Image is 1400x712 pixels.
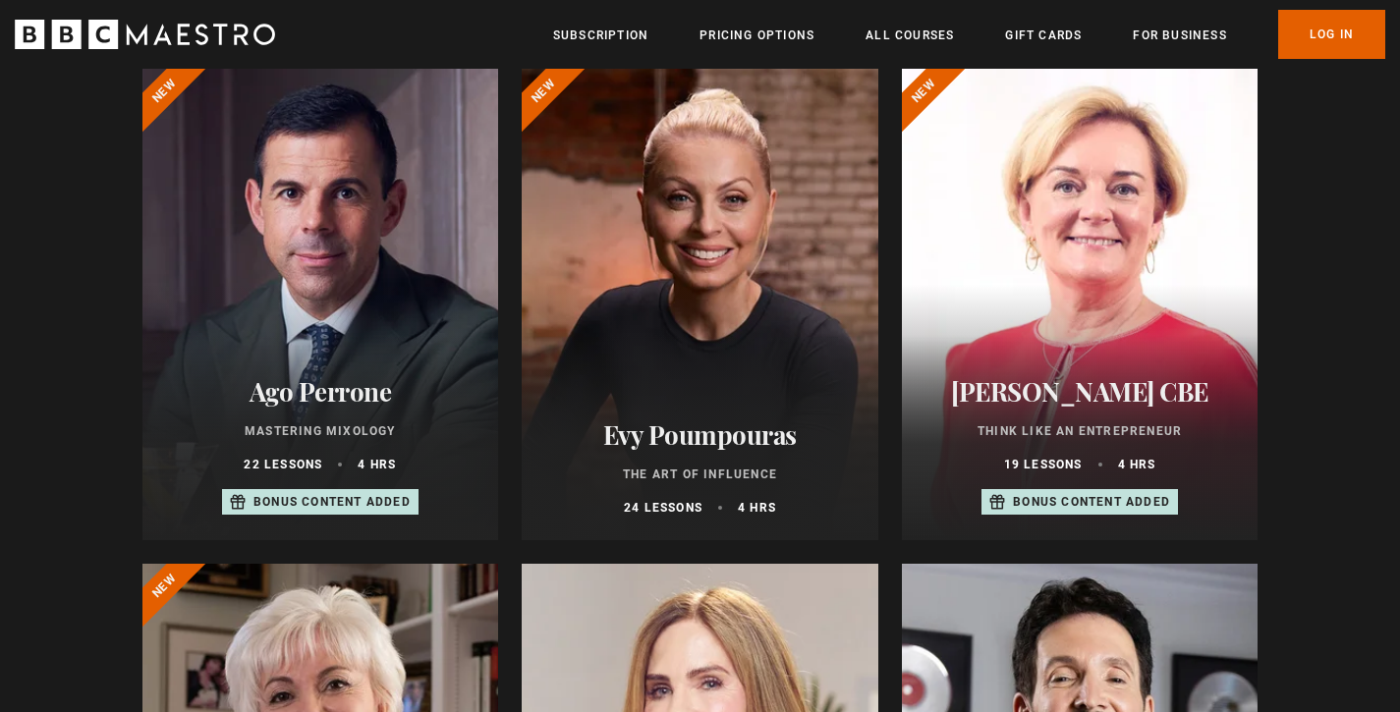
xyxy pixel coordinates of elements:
[253,493,411,511] p: Bonus content added
[15,20,275,49] svg: BBC Maestro
[142,69,499,540] a: Ago Perrone Mastering Mixology 22 lessons 4 hrs Bonus content added New
[1133,26,1226,45] a: For business
[166,422,476,440] p: Mastering Mixology
[553,26,648,45] a: Subscription
[1004,456,1083,473] p: 19 lessons
[1278,10,1385,59] a: Log In
[1013,493,1170,511] p: Bonus content added
[545,419,855,450] h2: Evy Poumpouras
[925,422,1235,440] p: Think Like an Entrepreneur
[522,69,878,540] a: Evy Poumpouras The Art of Influence 24 lessons 4 hrs New
[358,456,396,473] p: 4 hrs
[700,26,814,45] a: Pricing Options
[244,456,322,473] p: 22 lessons
[902,69,1259,540] a: [PERSON_NAME] CBE Think Like an Entrepreneur 19 lessons 4 hrs Bonus content added New
[1118,456,1156,473] p: 4 hrs
[738,499,776,517] p: 4 hrs
[866,26,954,45] a: All Courses
[553,10,1385,59] nav: Primary
[624,499,702,517] p: 24 lessons
[545,466,855,483] p: The Art of Influence
[925,376,1235,407] h2: [PERSON_NAME] CBE
[1005,26,1082,45] a: Gift Cards
[166,376,476,407] h2: Ago Perrone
